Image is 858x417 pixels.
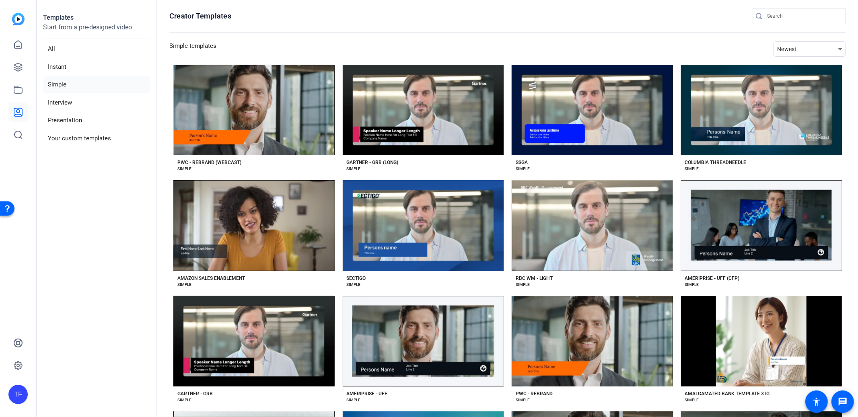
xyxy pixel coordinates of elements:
[516,159,528,166] div: SSGA
[681,180,842,271] button: Template image
[512,296,673,386] button: Template image
[685,159,747,166] div: COLUMBIA THREADNEEDLE
[516,397,530,403] div: SIMPLE
[767,11,839,21] input: Search
[343,296,504,386] button: Template image
[516,166,530,172] div: SIMPLE
[43,112,150,129] li: Presentation
[685,275,740,281] div: AMERIPRISE - UFF (CFP)
[177,397,191,403] div: SIMPLE
[43,23,150,39] p: Start from a pre-designed video
[347,166,361,172] div: SIMPLE
[512,180,673,271] button: Template image
[838,397,848,407] mat-icon: message
[516,281,530,288] div: SIMPLE
[812,397,821,407] mat-icon: accessibility
[347,390,388,397] div: AMERIPRISE - UFF
[177,275,245,281] div: AMAZON SALES ENABLEMENT
[685,397,699,403] div: SIMPLE
[43,14,74,21] strong: Templates
[681,296,842,386] button: Template image
[43,41,150,57] li: All
[777,46,797,52] span: Newest
[512,65,673,155] button: Template image
[43,76,150,93] li: Simple
[685,166,699,172] div: SIMPLE
[516,275,553,281] div: RBC WM - LIGHT
[173,296,335,386] button: Template image
[177,166,191,172] div: SIMPLE
[177,390,213,397] div: GARTNER - GRB
[685,390,770,397] div: AMALGAMATED BANK TEMPLATE 3 IG
[516,390,553,397] div: PWC - REBRAND
[12,13,25,25] img: blue-gradient.svg
[169,11,231,21] h1: Creator Templates
[343,180,504,271] button: Template image
[343,65,504,155] button: Template image
[43,59,150,75] li: Instant
[347,275,366,281] div: SECTIGO
[347,281,361,288] div: SIMPLE
[173,180,335,271] button: Template image
[177,281,191,288] div: SIMPLE
[347,159,399,166] div: GARTNER - GRB (LONG)
[685,281,699,288] div: SIMPLE
[347,397,361,403] div: SIMPLE
[169,41,216,57] h3: Simple templates
[43,94,150,111] li: Interview
[177,159,241,166] div: PWC - REBRAND (WEBCAST)
[8,385,28,404] div: TF
[681,65,842,155] button: Template image
[173,65,335,155] button: Template image
[43,130,150,147] li: Your custom templates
